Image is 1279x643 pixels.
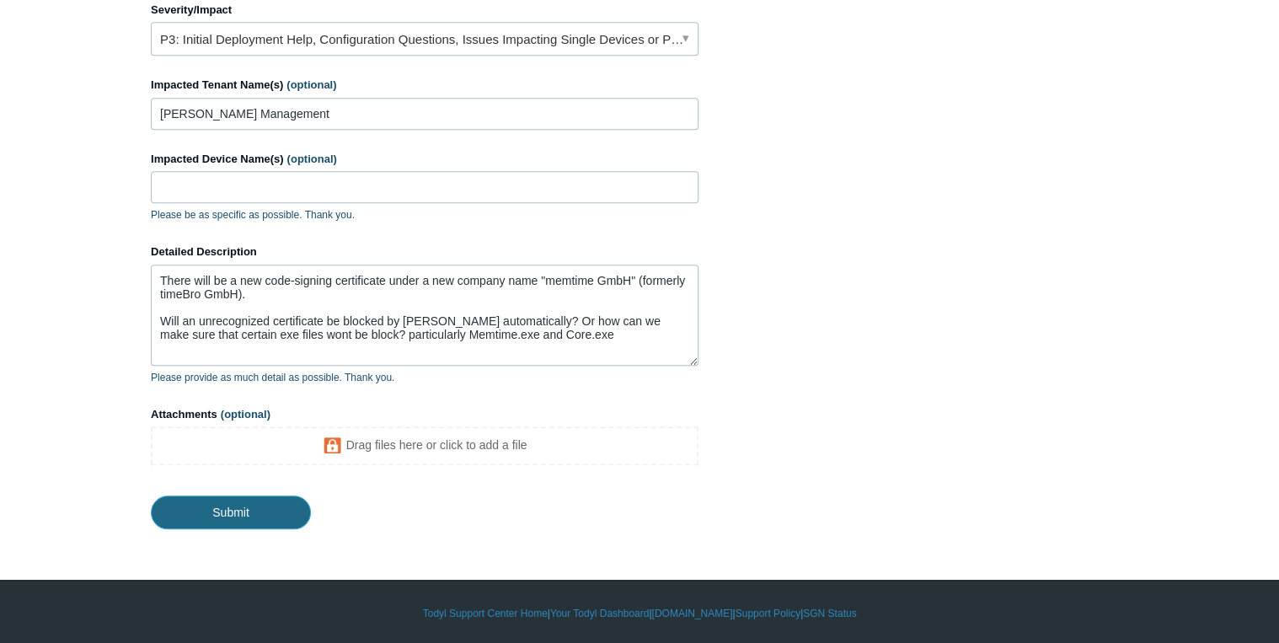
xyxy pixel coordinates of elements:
[151,244,698,260] label: Detailed Description
[151,77,698,94] label: Impacted Tenant Name(s)
[803,606,856,621] a: SGN Status
[286,78,336,91] span: (optional)
[151,2,698,19] label: Severity/Impact
[651,606,732,621] a: [DOMAIN_NAME]
[287,153,337,165] span: (optional)
[151,151,698,168] label: Impacted Device Name(s)
[151,496,311,529] input: Submit
[550,606,649,621] a: Your Todyl Dashboard
[151,606,1128,621] div: | | | |
[736,606,800,621] a: Support Policy
[151,207,698,222] p: Please be as specific as possible. Thank you.
[221,408,270,421] span: (optional)
[151,406,698,423] label: Attachments
[151,370,698,385] p: Please provide as much detail as possible. Thank you.
[423,606,548,621] a: Todyl Support Center Home
[151,22,698,56] a: P3: Initial Deployment Help, Configuration Questions, Issues Impacting Single Devices or Past Out...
